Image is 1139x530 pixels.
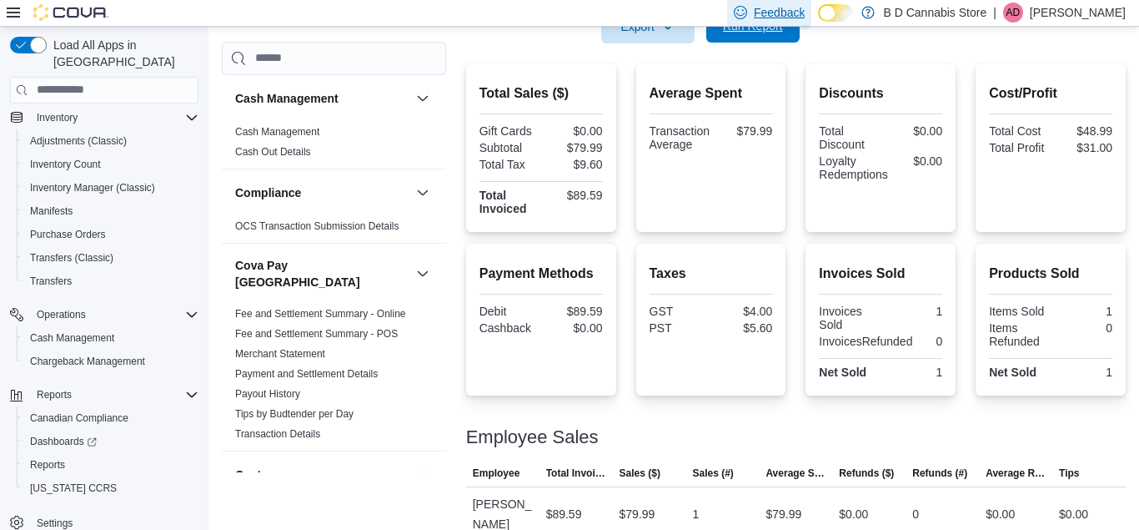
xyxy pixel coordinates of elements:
[611,10,685,43] span: Export
[17,453,205,477] button: Reports
[1054,141,1112,154] div: $31.00
[23,478,198,498] span: Washington CCRS
[235,90,409,107] button: Cash Management
[479,305,538,318] div: Debit
[912,504,919,524] div: 0
[819,366,866,379] strong: Net Sold
[222,122,446,169] div: Cash Management
[17,246,205,270] button: Transfers (Classic)
[692,467,733,480] span: Sales (#)
[413,264,433,284] button: Cova Pay [GEOGRAPHIC_DATA]
[23,408,135,428] a: Canadian Compliance
[235,125,319,139] span: Cash Management
[765,504,801,524] div: $79.99
[17,270,205,293] button: Transfers
[17,199,205,223] button: Manifests
[479,321,538,335] div: Cashback
[989,366,1036,379] strong: Net Sold
[23,455,198,475] span: Reports
[989,305,1047,318] div: Items Sold
[413,465,433,485] button: Customer
[23,271,78,291] a: Transfers
[30,435,97,448] span: Dashboards
[919,335,942,348] div: 0
[23,351,198,371] span: Chargeback Management
[47,37,198,70] span: Load All Apps in [GEOGRAPHIC_DATA]
[30,355,145,368] span: Chargeback Management
[23,432,198,452] span: Dashboards
[989,141,1047,154] div: Total Profit
[23,178,162,198] a: Inventory Manager (Classic)
[479,124,538,138] div: Gift Cards
[986,504,1015,524] div: $0.00
[650,305,708,318] div: GST
[17,477,205,500] button: [US_STATE] CCRS
[17,153,205,176] button: Inventory Count
[23,201,198,221] span: Manifests
[235,257,409,290] button: Cova Pay [GEOGRAPHIC_DATA]
[714,321,772,335] div: $5.60
[650,321,708,335] div: PST
[884,305,942,318] div: 1
[1054,305,1112,318] div: 1
[1054,321,1112,335] div: 0
[30,385,198,405] span: Reports
[1054,366,1112,379] div: 1
[716,124,772,138] div: $79.99
[544,141,603,154] div: $79.99
[23,328,121,348] a: Cash Management
[544,158,603,171] div: $9.60
[23,478,123,498] a: [US_STATE] CCRS
[3,106,205,129] button: Inventory
[912,467,967,480] span: Refunds (#)
[17,326,205,350] button: Cash Management
[30,204,73,218] span: Manifests
[30,275,72,288] span: Transfers
[30,181,155,194] span: Inventory Manager (Classic)
[650,264,773,284] h2: Taxes
[819,305,877,331] div: Invoices Sold
[23,432,103,452] a: Dashboards
[30,228,106,241] span: Purchase Orders
[30,411,128,425] span: Canadian Compliance
[30,305,93,325] button: Operations
[235,184,409,201] button: Compliance
[30,305,198,325] span: Operations
[884,366,942,379] div: 1
[23,154,108,174] a: Inventory Count
[23,408,198,428] span: Canadian Compliance
[235,467,409,483] button: Customer
[235,367,378,381] span: Payment and Settlement Details
[989,83,1112,103] h2: Cost/Profit
[819,264,942,284] h2: Invoices Sold
[601,10,695,43] button: Export
[235,407,354,421] span: Tips by Budtender per Day
[3,303,205,326] button: Operations
[235,427,320,441] span: Transaction Details
[23,271,198,291] span: Transfers
[17,223,205,246] button: Purchase Orders
[23,154,198,174] span: Inventory Count
[235,308,406,320] a: Fee and Settlement Summary - Online
[819,83,942,103] h2: Discounts
[222,216,446,243] div: Compliance
[1003,3,1023,23] div: Aman Dhillon
[17,176,205,199] button: Inventory Manager (Classic)
[473,467,520,480] span: Employee
[23,178,198,198] span: Inventory Manager (Classic)
[989,321,1047,348] div: Items Refunded
[235,467,289,483] h3: Customer
[839,504,868,524] div: $0.00
[235,307,406,321] span: Fee and Settlement Summary - Online
[23,248,198,268] span: Transfers (Classic)
[413,183,433,203] button: Compliance
[819,154,888,181] div: Loyalty Redemptions
[37,308,86,321] span: Operations
[479,158,538,171] div: Total Tax
[235,347,325,361] span: Merchant Statement
[17,350,205,373] button: Chargeback Management
[765,467,825,480] span: Average Sale
[1059,467,1079,480] span: Tips
[235,220,399,233] span: OCS Transaction Submission Details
